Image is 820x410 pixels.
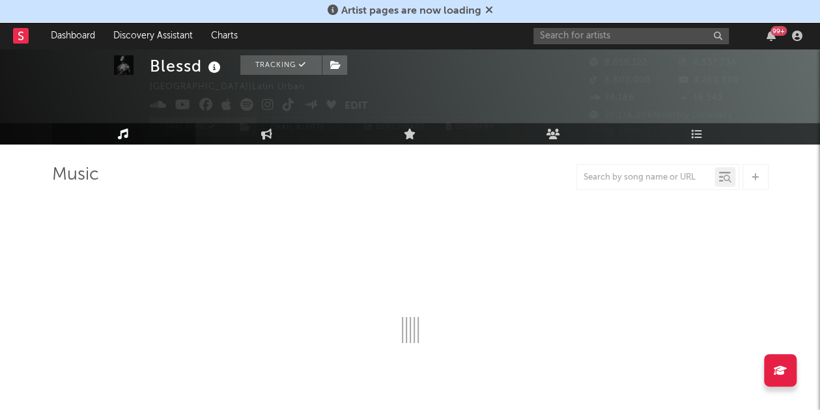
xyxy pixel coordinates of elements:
[679,94,723,102] span: 16,543
[104,23,202,49] a: Discovery Assistant
[767,31,776,41] button: 99+
[150,117,231,137] button: Tracking
[358,117,432,137] a: Benchmark
[679,76,739,85] span: 4,260,000
[150,55,224,77] div: Blessd
[589,111,733,120] span: 20,116,098 Monthly Listeners
[679,59,737,67] span: 6,537,734
[263,117,351,137] button: Email AlertsOff
[589,59,647,67] span: 8,050,122
[771,26,787,36] div: 99 +
[240,55,322,75] button: Tracking
[345,98,368,115] button: Edit
[589,94,634,102] span: 24,186
[341,6,481,16] span: Artist pages are now loading
[589,76,651,85] span: 8,800,000
[150,79,320,95] div: [GEOGRAPHIC_DATA] | Latin Urban
[42,23,104,49] a: Dashboard
[376,120,425,135] span: Benchmark
[202,23,247,49] a: Charts
[533,28,729,44] input: Search for artists
[485,6,493,16] span: Dismiss
[439,117,501,137] button: Summary
[577,172,714,183] input: Search by song name or URL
